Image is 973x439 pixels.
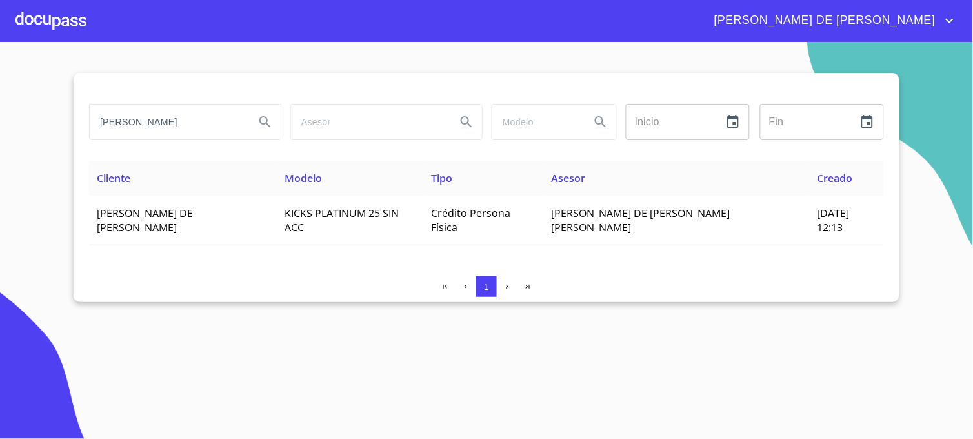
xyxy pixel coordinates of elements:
span: Cliente [97,171,130,185]
input: search [291,105,446,139]
span: 1 [484,282,488,292]
button: Search [451,107,482,138]
span: Modelo [285,171,323,185]
span: KICKS PLATINUM 25 SIN ACC [285,206,399,234]
input: search [90,105,245,139]
button: account of current user [705,10,958,31]
button: 1 [476,276,497,297]
span: Crédito Persona Física [432,206,511,234]
span: Asesor [551,171,585,185]
span: Creado [817,171,852,185]
button: Search [250,107,281,138]
span: [DATE] 12:13 [817,206,849,234]
input: search [492,105,580,139]
span: [PERSON_NAME] DE [PERSON_NAME] [705,10,942,31]
span: Tipo [432,171,453,185]
span: [PERSON_NAME] DE [PERSON_NAME] [PERSON_NAME] [551,206,730,234]
button: Search [585,107,616,138]
span: [PERSON_NAME] DE [PERSON_NAME] [97,206,193,234]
